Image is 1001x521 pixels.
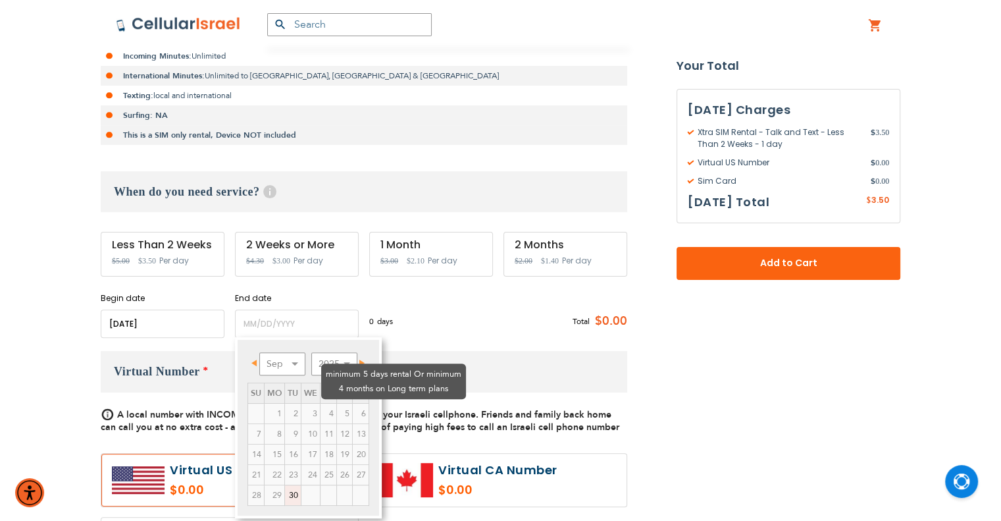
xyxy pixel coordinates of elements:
[123,130,296,140] strong: This is a SIM only rental, Device NOT included
[123,90,153,101] strong: Texting:
[123,70,205,81] strong: International Minutes:
[590,312,627,331] span: $0.00
[515,239,616,251] div: 2 Months
[311,352,357,375] select: Select year
[380,239,482,251] div: 1 Month
[246,256,264,265] span: $4.30
[249,354,265,371] a: Prev
[377,315,393,327] span: days
[562,255,592,267] span: Per day
[871,175,875,187] span: $
[515,256,532,265] span: $2.00
[720,257,857,271] span: Add to Cart
[871,126,875,138] span: $
[263,185,276,198] span: Help
[15,478,44,507] div: Accessibility Menu
[871,194,889,206] span: 3.50
[407,256,424,265] span: $2.10
[573,315,590,327] span: Total
[138,256,156,265] span: $3.50
[235,292,359,304] label: End date
[688,175,871,187] span: Sim Card
[116,16,241,32] img: Cellular Israel Logo
[677,56,900,76] strong: Your Total
[251,360,257,366] span: Prev
[359,360,365,366] span: Next
[541,256,559,265] span: $1.40
[235,310,359,338] input: MM/DD/YYYY
[677,247,900,280] button: Add to Cart
[380,256,398,265] span: $3.00
[112,239,213,251] div: Less Than 2 Weeks
[369,315,377,327] span: 0
[247,485,264,506] td: minimum 5 days rental Or minimum 4 months on Long term plans
[265,485,284,505] span: 29
[428,255,457,267] span: Per day
[159,255,189,267] span: Per day
[101,171,627,212] h3: When do you need service?
[272,256,290,265] span: $3.00
[248,485,264,505] span: 28
[871,175,889,187] span: 0.00
[688,157,871,169] span: Virtual US Number
[114,365,200,378] span: Virtual Number
[351,354,368,371] a: Next
[267,13,432,36] input: Search
[123,51,192,61] strong: Incoming Minutes:
[101,46,627,66] li: Unlimited
[101,86,627,105] li: local and international
[259,352,305,375] select: Select month
[866,195,871,207] span: $
[101,66,627,86] li: Unlimited to [GEOGRAPHIC_DATA], [GEOGRAPHIC_DATA] & [GEOGRAPHIC_DATA]
[112,256,130,265] span: $5.00
[871,126,889,150] span: 3.50
[101,408,619,433] span: A local number with INCOMING calls and sms, that comes to your Israeli cellphone. Friends and fam...
[101,292,224,304] label: Begin date
[688,100,889,120] h3: [DATE] Charges
[688,192,769,212] h3: [DATE] Total
[285,485,301,505] a: 30
[101,310,224,338] input: MM/DD/YYYY
[871,157,889,169] span: 0.00
[123,110,168,121] strong: Surfing: NA
[246,239,347,251] div: 2 Weeks or More
[688,126,871,150] span: Xtra SIM Rental - Talk and Text - Less Than 2 Weeks - 1 day
[264,485,284,506] td: minimum 5 days rental Or minimum 4 months on Long term plans
[871,157,875,169] span: $
[294,255,323,267] span: Per day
